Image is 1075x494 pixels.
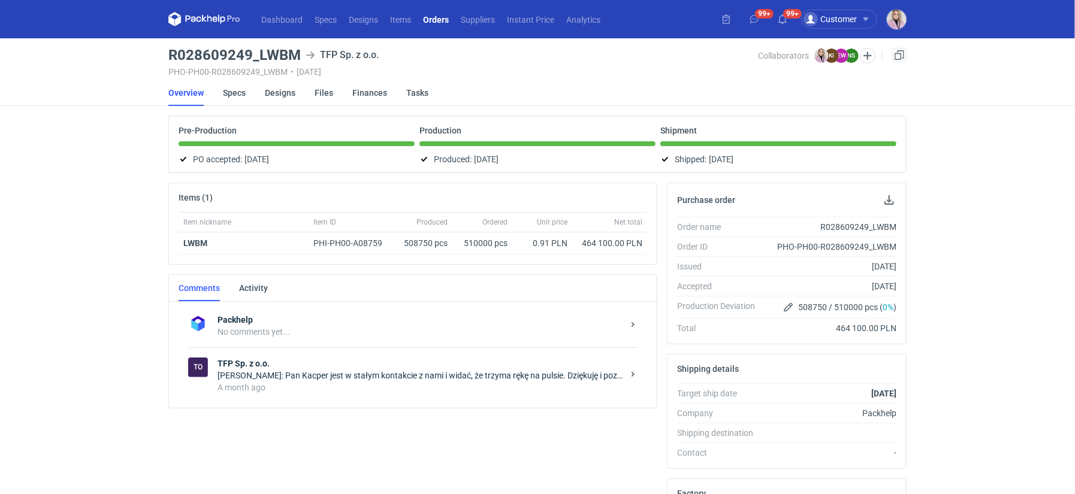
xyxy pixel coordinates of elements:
[416,217,448,227] span: Produced
[677,407,765,419] div: Company
[309,12,343,26] a: Specs
[417,12,455,26] a: Orders
[677,300,765,314] div: Production Deviation
[179,152,415,166] div: PO accepted:
[798,301,896,313] span: 508750 / 510000 pcs ( )
[179,193,213,202] h2: Items (1)
[773,10,792,29] button: 99+
[677,387,765,399] div: Target ship date
[765,407,896,419] div: Packhelp
[168,12,240,26] svg: Packhelp Pro
[660,152,896,166] div: Shipped:
[677,364,739,374] h2: Shipping details
[455,12,501,26] a: Suppliers
[188,357,208,377] figcaption: To
[179,126,237,135] p: Pre-Production
[306,48,379,62] div: TFP Sp. z o.o.
[474,152,499,166] span: [DATE]
[218,314,623,326] strong: Packhelp
[168,80,204,106] a: Overview
[352,80,387,106] a: Finances
[313,217,336,227] span: Item ID
[745,10,764,29] button: 99+
[765,241,896,253] div: PHO-PH00-R028609249_LWBM
[677,427,765,439] div: Shipping destination
[313,237,394,249] div: PHI-PH00-A08759
[887,10,907,29] img: Klaudia Wiśniewska
[759,51,810,60] span: Collaborators
[892,48,907,62] a: Duplicate
[677,260,765,272] div: Issued
[482,217,508,227] span: Ordered
[677,195,735,205] h2: Purchase order
[577,237,642,249] div: 464 100.00 PLN
[614,217,642,227] span: Net total
[419,152,656,166] div: Produced:
[844,49,859,63] figcaption: NS
[765,280,896,292] div: [DATE]
[537,217,567,227] span: Unit price
[677,280,765,292] div: Accepted
[517,237,567,249] div: 0.91 PLN
[168,48,301,62] h3: R028609249_LWBM
[179,275,220,301] a: Comments
[406,80,428,106] a: Tasks
[265,80,295,106] a: Designs
[677,221,765,233] div: Order name
[765,322,896,334] div: 464 100.00 PLN
[218,381,623,393] div: A month ago
[343,12,384,26] a: Designs
[223,80,246,106] a: Specs
[801,10,887,29] button: Customer
[501,12,560,26] a: Instant Price
[183,238,207,248] a: LWBM
[825,49,839,63] figcaption: KI
[255,12,309,26] a: Dashboard
[709,152,733,166] span: [DATE]
[452,232,512,254] div: 510000 pcs
[560,12,606,26] a: Analytics
[315,80,333,106] a: Files
[419,126,461,135] p: Production
[239,275,268,301] a: Activity
[765,447,896,459] div: -
[765,221,896,233] div: R028609249_LWBM
[781,300,796,314] button: Edit production Deviation
[677,241,765,253] div: Order ID
[860,48,875,63] button: Edit collaborators
[804,12,857,26] div: Customer
[814,49,829,63] img: Klaudia Wiśniewska
[218,369,623,381] div: [PERSON_NAME]: Pan Kacper jest w stałym kontakcie z nami i widać, że trzyma rękę na pulsie. Dzięk...
[244,152,269,166] span: [DATE]
[882,193,896,207] button: Download PO
[218,326,623,338] div: No comments yet...
[883,302,893,312] span: 0%
[834,49,848,63] figcaption: EW
[677,447,765,459] div: Contact
[188,357,208,377] div: TFP Sp. z o.o.
[291,67,294,77] span: •
[871,389,896,398] strong: [DATE]
[384,12,417,26] a: Items
[677,322,765,334] div: Total
[183,217,231,227] span: Item nickname
[398,232,452,254] div: 508750 pcs
[660,126,697,135] p: Shipment
[218,357,623,369] strong: TFP Sp. z o.o.
[188,314,208,334] img: Packhelp
[765,260,896,272] div: [DATE]
[168,67,759,77] div: PHO-PH00-R028609249_LWBM [DATE]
